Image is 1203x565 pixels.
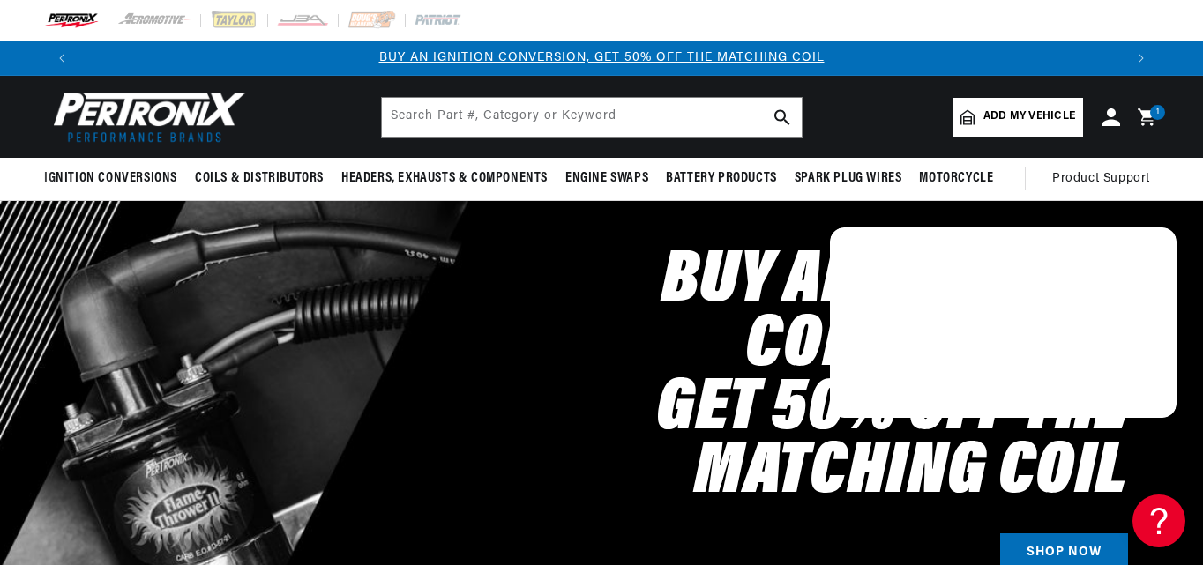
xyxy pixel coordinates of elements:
[763,98,802,137] button: search button
[44,86,247,147] img: Pertronix
[44,41,79,76] button: Translation missing: en.sections.announcements.previous_announcement
[565,169,648,188] span: Engine Swaps
[44,169,177,188] span: Ignition Conversions
[341,169,548,188] span: Headers, Exhausts & Components
[953,98,1083,137] a: Add my vehicle
[795,169,902,188] span: Spark Plug Wires
[374,250,1128,505] h2: Buy an Ignition Conversion, Get 50% off the Matching Coil
[557,158,657,199] summary: Engine Swaps
[983,108,1075,125] span: Add my vehicle
[1052,169,1150,189] span: Product Support
[666,169,777,188] span: Battery Products
[1156,105,1160,120] span: 1
[657,158,786,199] summary: Battery Products
[44,158,186,199] summary: Ignition Conversions
[79,48,1124,68] div: Announcement
[382,98,802,137] input: Search Part #, Category or Keyword
[379,51,825,64] a: BUY AN IGNITION CONVERSION, GET 50% OFF THE MATCHING COIL
[186,158,333,199] summary: Coils & Distributors
[919,169,993,188] span: Motorcycle
[333,158,557,199] summary: Headers, Exhausts & Components
[910,158,1002,199] summary: Motorcycle
[1124,41,1159,76] button: Translation missing: en.sections.announcements.next_announcement
[79,48,1124,68] div: 1 of 3
[786,158,911,199] summary: Spark Plug Wires
[1052,158,1159,200] summary: Product Support
[195,169,324,188] span: Coils & Distributors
